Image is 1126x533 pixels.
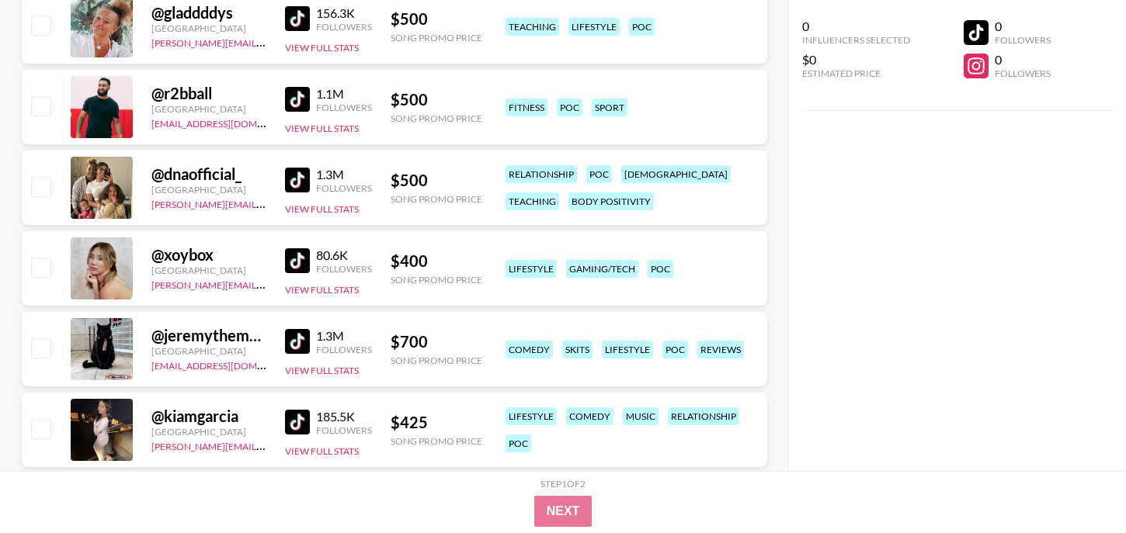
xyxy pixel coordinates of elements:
[285,365,359,376] button: View Full Stats
[391,90,482,109] div: $ 500
[802,34,910,46] div: Influencers Selected
[621,165,731,183] div: [DEMOGRAPHIC_DATA]
[151,115,308,130] a: [EMAIL_ADDRESS][DOMAIN_NAME]
[506,18,559,36] div: teaching
[391,171,482,190] div: $ 500
[285,284,359,296] button: View Full Stats
[391,274,482,286] div: Song Promo Price
[316,424,372,436] div: Followers
[151,438,381,452] a: [PERSON_NAME][EMAIL_ADDRESS][DOMAIN_NAME]
[506,99,547,116] div: fitness
[391,9,482,29] div: $ 500
[316,263,372,275] div: Followers
[316,247,372,263] div: 80.6K
[285,248,310,273] img: TikTok
[995,52,1051,67] div: 0
[285,168,310,192] img: TikTok
[151,84,266,103] div: @ r2bball
[151,276,381,291] a: [PERSON_NAME][EMAIL_ADDRESS][DOMAIN_NAME]
[285,445,359,457] button: View Full Stats
[151,407,266,426] div: @ kiamgarcia
[285,410,310,434] img: TikTok
[151,345,266,357] div: [GEOGRAPHIC_DATA]
[802,67,910,79] div: Estimated Price
[623,407,659,425] div: music
[995,34,1051,46] div: Followers
[506,407,557,425] div: lifestyle
[316,5,372,21] div: 156.3K
[285,42,359,54] button: View Full Stats
[151,196,381,210] a: [PERSON_NAME][EMAIL_ADDRESS][DOMAIN_NAME]
[566,407,613,425] div: comedy
[697,341,744,358] div: reviews
[568,192,654,210] div: body positivity
[534,496,593,527] button: Next
[151,326,266,345] div: @ jeremythemanager
[285,203,359,215] button: View Full Stats
[316,409,372,424] div: 185.5K
[151,22,266,34] div: [GEOGRAPHIC_DATA]
[151,426,266,438] div: [GEOGRAPHIC_DATA]
[391,251,482,271] div: $ 400
[285,123,359,134] button: View Full Stats
[316,182,372,194] div: Followers
[151,184,266,196] div: [GEOGRAPHIC_DATA]
[802,19,910,34] div: 0
[566,260,638,278] div: gaming/tech
[586,165,612,183] div: poc
[391,355,482,366] div: Song Promo Price
[506,165,577,183] div: relationship
[506,192,559,210] div: teaching
[648,260,673,278] div: poc
[568,18,620,36] div: lifestyle
[629,18,655,36] div: poc
[316,21,372,33] div: Followers
[562,341,593,358] div: skits
[995,19,1051,34] div: 0
[391,193,482,205] div: Song Promo Price
[540,478,586,490] div: Step 1 of 2
[316,102,372,113] div: Followers
[1048,455,1107,514] iframe: Drift Widget Chat Controller
[285,6,310,31] img: TikTok
[391,413,482,432] div: $ 425
[557,99,582,116] div: poc
[506,434,531,452] div: poc
[151,357,308,372] a: [EMAIL_ADDRESS][DOMAIN_NAME]
[506,260,557,278] div: lifestyle
[151,3,266,22] div: @ gladdddys
[391,32,482,43] div: Song Promo Price
[602,341,653,358] div: lifestyle
[316,167,372,182] div: 1.3M
[391,435,482,447] div: Song Promo Price
[151,34,381,49] a: [PERSON_NAME][EMAIL_ADDRESS][DOMAIN_NAME]
[506,341,553,358] div: comedy
[391,332,482,351] div: $ 700
[316,344,372,355] div: Followers
[285,87,310,112] img: TikTok
[316,86,372,102] div: 1.1M
[285,329,310,354] img: TikTok
[995,67,1051,79] div: Followers
[391,112,482,124] div: Song Promo Price
[316,328,372,344] div: 1.3M
[151,103,266,115] div: [GEOGRAPHIC_DATA]
[592,99,627,116] div: sport
[151,245,266,265] div: @ xoybox
[668,407,739,425] div: relationship
[151,164,266,184] div: @ dnaofficial_
[802,52,910,67] div: $0
[151,265,266,276] div: [GEOGRAPHIC_DATA]
[662,341,688,358] div: poc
